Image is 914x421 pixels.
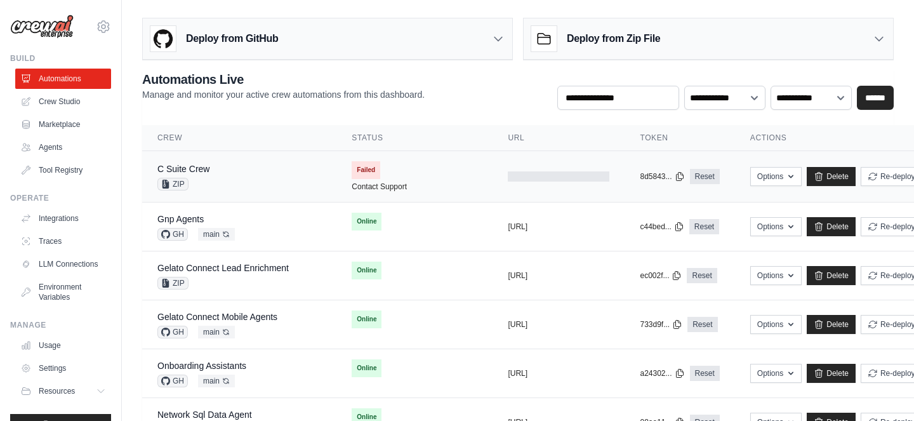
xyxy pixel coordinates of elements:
span: GH [157,375,188,387]
span: ZIP [157,277,189,290]
a: Reset [689,219,719,234]
a: Network Sql Data Agent [157,410,252,420]
a: Delete [807,364,856,383]
img: GitHub Logo [150,26,176,51]
a: Gelato Connect Lead Enrichment [157,263,289,273]
span: Online [352,311,381,328]
span: Resources [39,386,75,396]
button: a24302... [640,368,684,378]
th: URL [493,125,625,151]
button: Options [750,167,802,186]
button: Options [750,315,802,334]
th: Token [625,125,734,151]
button: Resources [15,381,111,401]
span: main [198,228,235,241]
h3: Deploy from GitHub [186,31,278,46]
a: Automations [15,69,111,89]
button: Options [750,364,802,383]
button: ec002f... [640,271,682,281]
a: Gelato Connect Mobile Agents [157,312,277,322]
span: ZIP [157,178,189,190]
a: Delete [807,315,856,334]
th: Crew [142,125,336,151]
h2: Automations Live [142,70,425,88]
button: c44bed... [640,222,684,232]
a: LLM Connections [15,254,111,274]
a: Delete [807,167,856,186]
a: Delete [807,217,856,236]
button: Options [750,217,802,236]
div: Operate [10,193,111,203]
h3: Deploy from Zip File [567,31,660,46]
a: Onboarding Assistants [157,361,246,371]
a: Reset [687,268,717,283]
a: C Suite Crew [157,164,209,174]
div: Manage [10,320,111,330]
a: Settings [15,358,111,378]
a: Reset [690,169,720,184]
a: Contact Support [352,182,407,192]
a: Traces [15,231,111,251]
a: Usage [15,335,111,356]
span: GH [157,228,188,241]
a: Marketplace [15,114,111,135]
a: Gnp Agents [157,214,204,224]
a: Integrations [15,208,111,229]
span: main [198,375,235,387]
span: Online [352,359,381,377]
span: GH [157,326,188,338]
span: Online [352,262,381,279]
a: Crew Studio [15,91,111,112]
button: 733d9f... [640,319,682,330]
th: Status [336,125,493,151]
span: Online [352,213,381,231]
span: Failed [352,161,380,179]
a: Reset [690,366,720,381]
p: Manage and monitor your active crew automations from this dashboard. [142,88,425,101]
div: Build [10,53,111,63]
button: Options [750,266,802,285]
a: Tool Registry [15,160,111,180]
a: Environment Variables [15,277,111,307]
a: Delete [807,266,856,285]
a: Reset [687,317,717,332]
a: Agents [15,137,111,157]
img: Logo [10,15,74,39]
button: 8d5843... [640,171,684,182]
span: main [198,326,235,338]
